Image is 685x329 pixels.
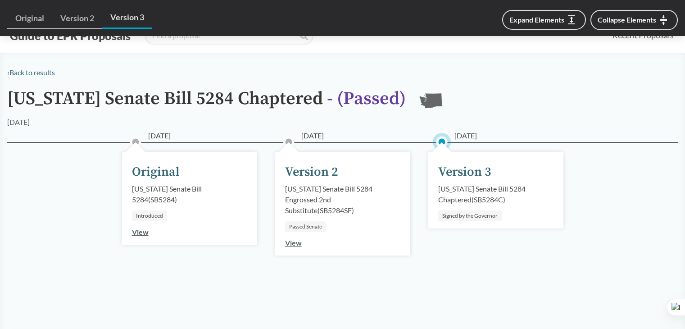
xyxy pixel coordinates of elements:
[7,117,30,128] div: [DATE]
[132,183,247,205] div: [US_STATE] Senate Bill 5284 ( SB5284 )
[132,163,180,182] div: Original
[438,210,502,221] div: Signed by the Governor
[327,87,406,110] span: - ( Passed )
[132,210,167,221] div: Introduced
[285,238,302,247] a: View
[102,7,152,29] a: Version 3
[7,8,52,29] a: Original
[454,130,477,141] span: [DATE]
[7,89,406,117] h1: [US_STATE] Senate Bill 5284 Chaptered
[438,183,553,205] div: [US_STATE] Senate Bill 5284 Chaptered ( SB5284C )
[7,68,55,77] a: ‹Back to results
[148,130,171,141] span: [DATE]
[285,183,400,216] div: [US_STATE] Senate Bill 5284 Engrossed 2nd Substitute ( SB5284SE )
[52,8,102,29] a: Version 2
[132,228,149,236] a: View
[502,10,586,30] button: Expand Elements
[438,163,491,182] div: Version 3
[590,10,678,30] button: Collapse Elements
[285,221,326,232] div: Passed Senate
[285,163,338,182] div: Version 2
[301,130,324,141] span: [DATE]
